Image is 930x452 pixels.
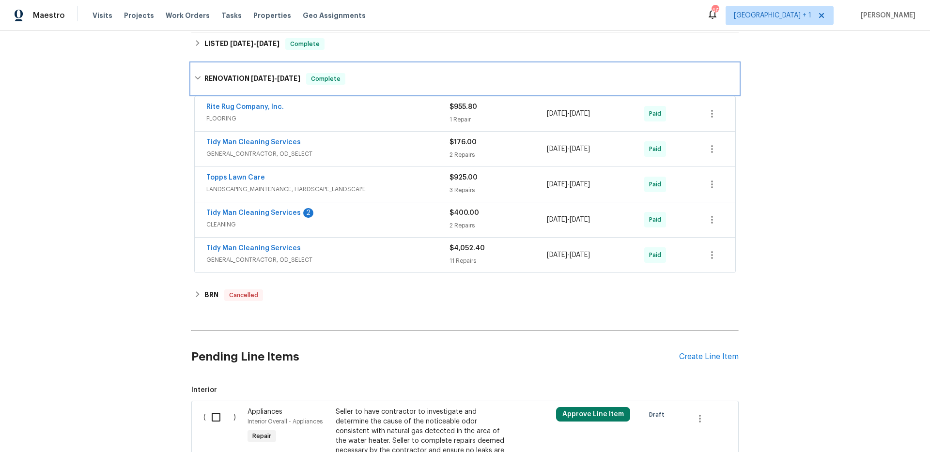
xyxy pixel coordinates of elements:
span: Appliances [248,408,282,415]
span: Visits [93,11,112,20]
span: - [547,250,590,260]
div: 2 Repairs [449,150,547,160]
span: Properties [253,11,291,20]
h6: RENOVATION [204,73,300,85]
a: Tidy Man Cleaning Services [206,139,301,146]
span: $955.80 [449,104,477,110]
span: [DATE] [570,216,590,223]
span: - [251,75,300,82]
div: BRN Cancelled [191,284,739,307]
a: Tidy Man Cleaning Services [206,210,301,216]
button: Approve Line Item [556,407,630,422]
span: Draft [649,410,668,420]
span: Complete [307,74,344,84]
span: $4,052.40 [449,245,485,252]
span: Work Orders [166,11,210,20]
span: [PERSON_NAME] [857,11,915,20]
div: 46 [712,6,718,15]
span: [GEOGRAPHIC_DATA] + 1 [734,11,811,20]
div: Create Line Item [679,352,739,362]
span: [DATE] [570,181,590,188]
span: [DATE] [547,252,567,258]
span: GENERAL_CONTRACTOR, OD_SELECT [206,255,449,265]
span: CLEANING [206,220,449,229]
span: Cancelled [225,290,262,300]
span: Paid [649,215,665,225]
span: [DATE] [570,110,590,117]
span: $176.00 [449,139,477,146]
span: - [547,215,590,225]
span: [DATE] [547,146,567,152]
span: [DATE] [570,146,590,152]
span: Geo Assignments [303,11,366,20]
div: RENOVATION [DATE]-[DATE]Complete [191,63,739,94]
span: [DATE] [570,252,590,258]
span: $400.00 [449,210,479,216]
div: LISTED [DATE]-[DATE]Complete [191,32,739,56]
span: Tasks [221,12,242,19]
span: [DATE] [256,40,279,47]
a: Rite Rug Company, Inc. [206,104,284,110]
span: Complete [286,39,324,49]
span: FLOORING [206,114,449,123]
span: Interior Overall - Appliances [248,419,323,424]
span: - [230,40,279,47]
div: 1 Repair [449,115,547,124]
div: 11 Repairs [449,256,547,266]
span: GENERAL_CONTRACTOR, OD_SELECT [206,149,449,159]
span: - [547,109,590,119]
span: Paid [649,109,665,119]
h6: LISTED [204,38,279,50]
span: Paid [649,144,665,154]
div: 2 Repairs [449,221,547,230]
span: Interior [191,385,739,395]
span: $925.00 [449,174,478,181]
span: Maestro [33,11,65,20]
span: LANDSCAPING_MAINTENANCE, HARDSCAPE_LANDSCAPE [206,184,449,194]
span: Paid [649,250,665,260]
h6: BRN [204,289,218,301]
span: [DATE] [251,75,274,82]
span: [DATE] [547,216,567,223]
a: Topps Lawn Care [206,174,265,181]
div: 2 [303,208,313,218]
span: Projects [124,11,154,20]
span: - [547,180,590,189]
a: Tidy Man Cleaning Services [206,245,301,252]
span: [DATE] [547,181,567,188]
span: Repair [248,431,275,441]
span: [DATE] [230,40,253,47]
h2: Pending Line Items [191,334,679,379]
span: Paid [649,180,665,189]
div: 3 Repairs [449,185,547,195]
span: [DATE] [547,110,567,117]
span: [DATE] [277,75,300,82]
span: - [547,144,590,154]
